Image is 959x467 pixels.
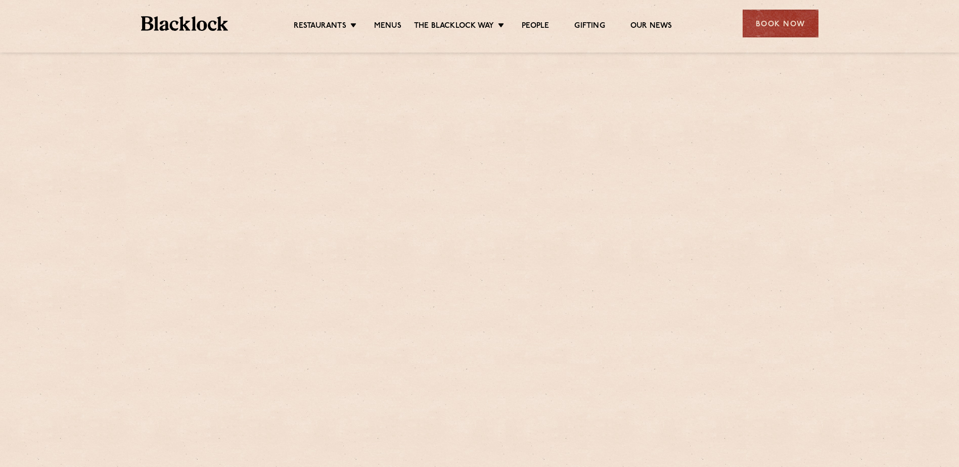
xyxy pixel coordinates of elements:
a: People [522,21,549,31]
img: BL_Textured_Logo-footer-cropped.svg [141,16,229,31]
a: Our News [630,21,672,31]
a: Restaurants [294,21,346,31]
a: Gifting [574,21,605,31]
a: Menus [374,21,401,31]
a: The Blacklock Way [414,21,494,31]
div: Book Now [743,10,818,37]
